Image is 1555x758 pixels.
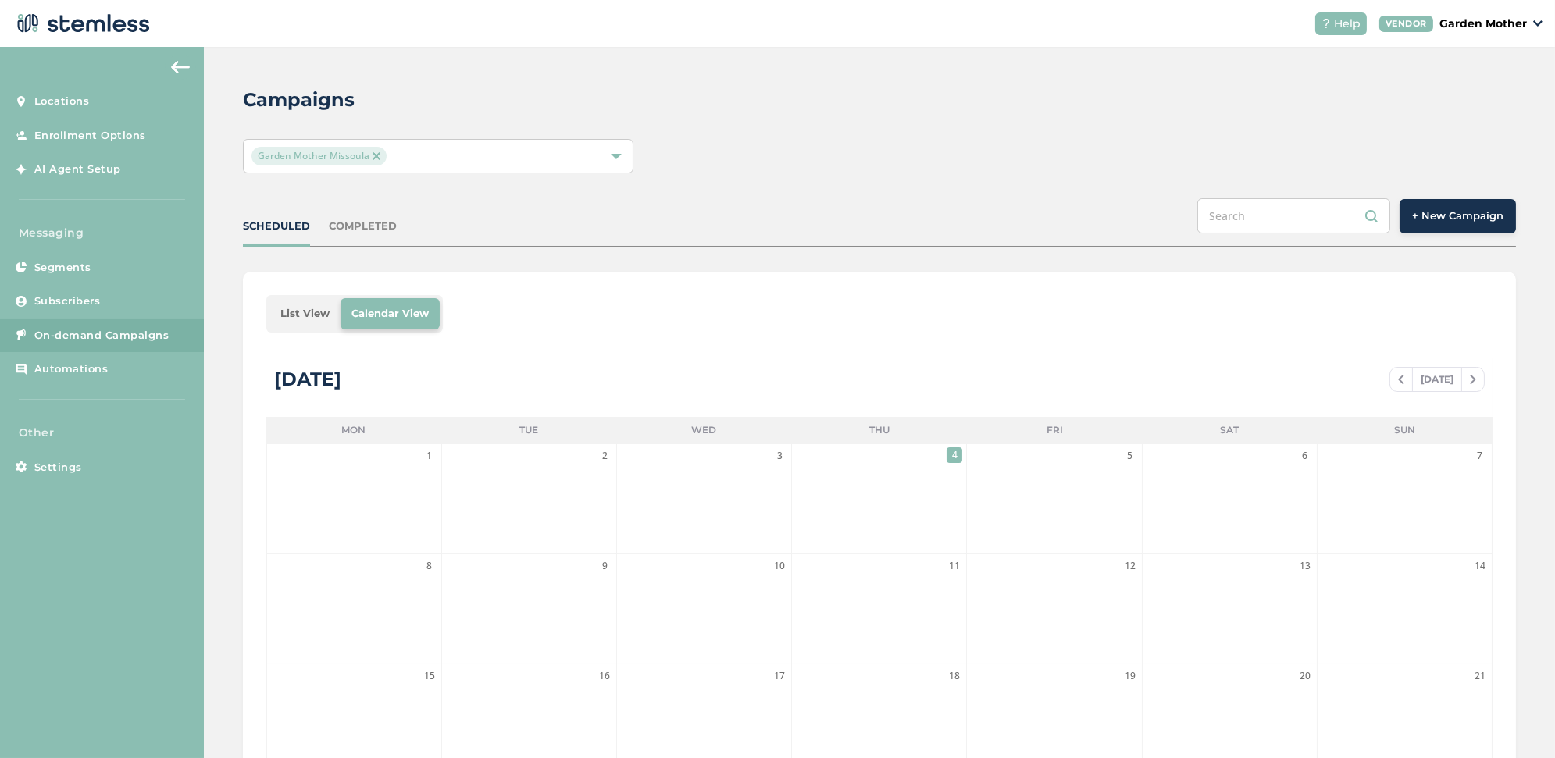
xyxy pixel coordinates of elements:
span: AI Agent Setup [34,162,121,177]
li: Wed [616,417,791,443]
span: 9 [597,558,612,574]
li: Mon [266,417,441,443]
span: 6 [1297,448,1313,464]
span: 14 [1472,558,1488,574]
img: logo-dark-0685b13c.svg [12,8,150,39]
span: 12 [1122,558,1138,574]
li: Sat [1142,417,1317,443]
span: 7 [1472,448,1488,464]
span: 5 [1122,448,1138,464]
div: VENDOR [1379,16,1433,32]
img: icon-chevron-right-bae969c5.svg [1470,375,1476,384]
span: Automations [34,361,109,377]
li: Calendar View [341,298,440,329]
span: 21 [1472,668,1488,684]
span: 15 [422,668,437,684]
span: Garden Mother Missoula [251,147,387,165]
div: [DATE] [274,365,341,393]
li: List View [269,298,341,329]
span: 8 [422,558,437,574]
li: Thu [792,417,967,443]
span: 10 [772,558,787,574]
img: icon-chevron-left-b8c47ebb.svg [1398,375,1404,384]
span: 18 [947,668,962,684]
span: 16 [597,668,612,684]
h2: Campaigns [243,86,355,114]
span: 19 [1122,668,1138,684]
span: Enrollment Options [34,128,146,144]
span: Locations [34,94,90,109]
img: icon-arrow-back-accent-c549486e.svg [171,61,190,73]
span: 13 [1297,558,1313,574]
span: 11 [947,558,962,574]
div: SCHEDULED [243,219,310,234]
input: Search [1197,198,1390,233]
iframe: Chat Widget [1477,683,1555,758]
div: COMPLETED [329,219,397,234]
button: + New Campaign [1400,199,1516,233]
img: icon-close-accent-8a337256.svg [373,152,380,160]
span: Subscribers [34,294,101,309]
span: [DATE] [1412,368,1462,391]
p: Garden Mother [1439,16,1527,32]
span: 20 [1297,668,1313,684]
span: Help [1334,16,1361,32]
img: icon_down-arrow-small-66adaf34.svg [1533,20,1543,27]
li: Fri [967,417,1142,443]
span: 3 [772,448,787,464]
span: On-demand Campaigns [34,328,169,343]
span: 1 [422,448,437,464]
span: 4 [947,447,962,463]
li: Tue [441,417,616,443]
span: Segments [34,260,91,276]
span: 17 [772,668,787,684]
span: + New Campaign [1412,208,1503,224]
li: Sun [1318,417,1493,443]
span: Settings [34,460,82,475]
img: icon-help-white-03924b79.svg [1321,19,1331,28]
span: 2 [597,448,612,464]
